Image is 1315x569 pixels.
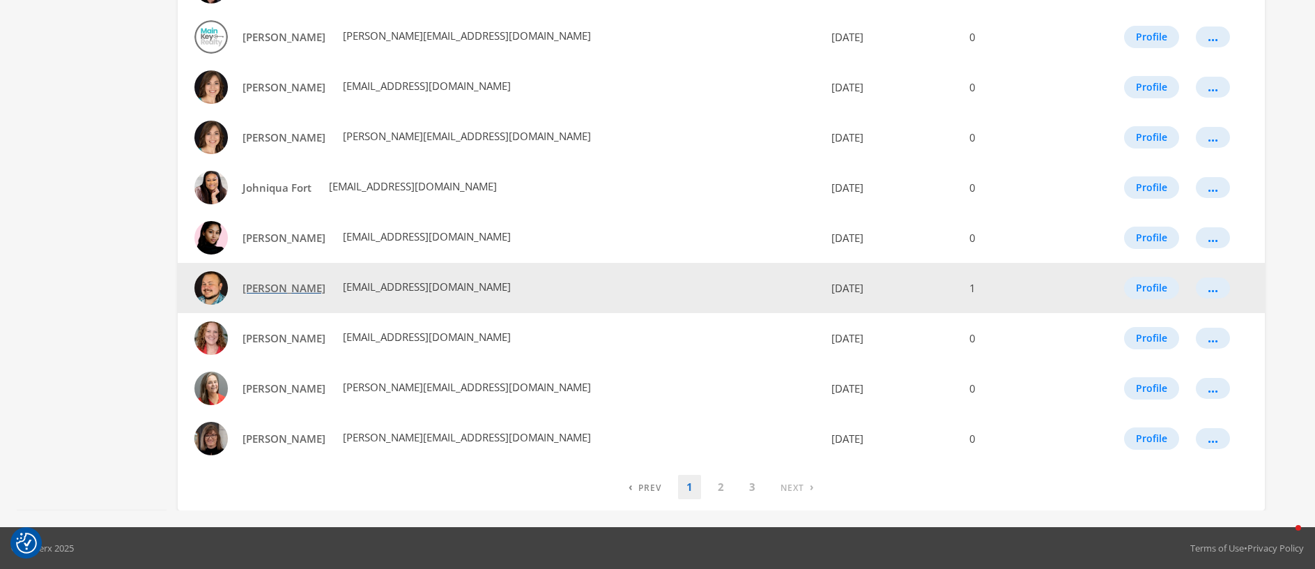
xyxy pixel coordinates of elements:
span: [EMAIL_ADDRESS][DOMAIN_NAME] [340,330,511,344]
button: ... [1196,77,1230,98]
a: [PERSON_NAME] [233,275,334,301]
td: 0 [961,12,1078,62]
span: Johniqua Fort [243,181,312,195]
a: [PERSON_NAME] [233,426,334,452]
td: [DATE] [820,313,962,363]
span: [PERSON_NAME][EMAIL_ADDRESS][DOMAIN_NAME] [340,29,591,43]
img: Josh Boyer profile [194,271,228,305]
button: Profile [1124,76,1179,98]
span: [PERSON_NAME] [243,331,325,345]
button: Profile [1124,227,1179,249]
span: [EMAIL_ADDRESS][DOMAIN_NAME] [340,229,511,243]
td: 0 [961,414,1078,464]
iframe: Intercom live chat [1268,522,1301,555]
a: Johniqua Fort [233,175,321,201]
img: Jessica Wilson profile [194,121,228,154]
td: 1 [961,263,1078,313]
td: [DATE] [820,414,962,464]
td: 0 [961,162,1078,213]
span: [EMAIL_ADDRESS][DOMAIN_NAME] [340,280,511,294]
td: [DATE] [820,62,962,112]
button: Profile [1124,26,1179,48]
span: [PERSON_NAME] [243,381,325,395]
button: ... [1196,328,1230,349]
a: Next [772,475,822,499]
img: Irma Aubuchon-Polanc profile [194,20,228,54]
button: ... [1196,177,1230,198]
button: ... [1196,378,1230,399]
a: [PERSON_NAME] [233,376,334,402]
img: Karla Fincher profile [194,372,228,405]
img: Kara Skinner profile [194,321,228,355]
a: Privacy Policy [1247,542,1304,554]
img: Revisit consent button [16,533,37,554]
div: ... [1208,438,1218,439]
td: 0 [961,112,1078,162]
button: Consent Preferences [16,533,37,554]
span: [PERSON_NAME] [243,130,325,144]
a: [PERSON_NAME] [233,24,334,50]
button: Profile [1124,126,1179,149]
button: ... [1196,428,1230,449]
td: [DATE] [820,263,962,313]
span: [PERSON_NAME][EMAIL_ADDRESS][DOMAIN_NAME] [340,129,591,143]
img: Katherine Effinger profile [194,422,228,455]
img: Johniqua Fort profile [194,171,228,204]
button: Profile [1124,176,1179,199]
span: [PERSON_NAME] [243,30,325,44]
td: [DATE] [820,162,962,213]
button: Profile [1124,377,1179,400]
span: [EMAIL_ADDRESS][DOMAIN_NAME] [340,79,511,93]
p: © Adwerx 2025 [11,541,74,555]
button: ... [1196,227,1230,248]
a: [PERSON_NAME] [233,75,334,100]
div: ... [1208,86,1218,88]
td: 0 [961,313,1078,363]
a: 2 [709,475,732,499]
span: [PERSON_NAME] [243,231,325,245]
a: 3 [741,475,764,499]
span: [PERSON_NAME] [243,80,325,94]
button: Profile [1124,277,1179,299]
span: [PERSON_NAME] [243,281,325,295]
span: › [810,480,814,494]
button: ... [1196,127,1230,148]
a: Terms of Use [1190,542,1244,554]
button: Profile [1124,327,1179,349]
td: [DATE] [820,363,962,414]
td: [DATE] [820,112,962,162]
button: Profile [1124,427,1179,450]
div: ... [1208,36,1218,38]
a: [PERSON_NAME] [233,326,334,351]
div: ... [1208,287,1218,289]
td: 0 [961,213,1078,263]
div: ... [1208,337,1218,339]
div: ... [1208,187,1218,188]
div: ... [1208,237,1218,238]
nav: pagination [620,475,822,499]
span: [PERSON_NAME][EMAIL_ADDRESS][DOMAIN_NAME] [340,380,591,394]
img: Jessica Wilson profile [194,70,228,104]
a: [PERSON_NAME] [233,225,334,251]
div: ... [1208,388,1218,389]
div: • [1190,541,1304,555]
span: [PERSON_NAME] [243,432,325,446]
a: [PERSON_NAME] [233,125,334,151]
a: 1 [678,475,701,499]
img: Jordan Smith profile [194,221,228,255]
button: ... [1196,278,1230,298]
td: [DATE] [820,213,962,263]
button: ... [1196,26,1230,47]
td: [DATE] [820,12,962,62]
td: 0 [961,363,1078,414]
div: ... [1208,137,1218,138]
span: [PERSON_NAME][EMAIL_ADDRESS][DOMAIN_NAME] [340,430,591,444]
span: [EMAIL_ADDRESS][DOMAIN_NAME] [326,179,497,193]
td: 0 [961,62,1078,112]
